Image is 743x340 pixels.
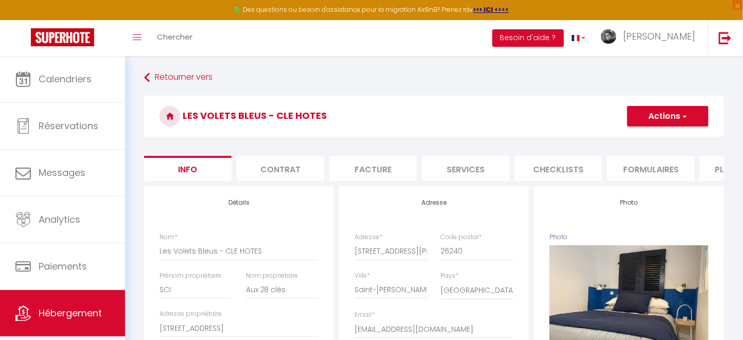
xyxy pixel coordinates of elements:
label: Prénom propriétaire [160,271,221,281]
li: Formulaires [607,156,695,181]
li: Info [144,156,232,181]
a: >>> ICI <<<< [473,5,509,14]
span: Calendriers [39,73,92,85]
h4: Détails [160,199,319,206]
img: ... [601,29,616,44]
button: Besoin d'aide ? [492,29,564,47]
label: Code postal [441,232,482,242]
label: Nom propriétaire [246,271,298,281]
a: Retourner vers [144,68,724,87]
span: Chercher [157,31,192,42]
img: logout [719,31,732,44]
li: Facture [329,156,417,181]
span: Réservations [39,119,98,132]
h4: Adresse [355,199,514,206]
span: Paiements [39,260,87,273]
label: Ville [355,271,370,281]
label: Pays [441,271,459,281]
label: Adresse propriétaire [160,309,222,319]
li: Checklists [515,156,602,181]
span: Analytics [39,213,80,226]
h4: Photo [550,199,709,206]
a: Chercher [149,20,200,56]
li: Contrat [237,156,324,181]
span: [PERSON_NAME] [623,30,695,43]
a: ... [PERSON_NAME] [593,20,708,56]
img: Super Booking [31,28,94,46]
button: Actions [627,106,709,127]
label: Email [355,310,375,320]
label: Adresse [355,232,382,242]
label: Photo [550,232,568,242]
span: Hébergement [39,307,102,319]
li: Services [422,156,509,181]
label: Nom [160,232,178,242]
h3: Les Volets Bleus - CLE HOTES [144,96,724,137]
span: Messages [39,166,85,179]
